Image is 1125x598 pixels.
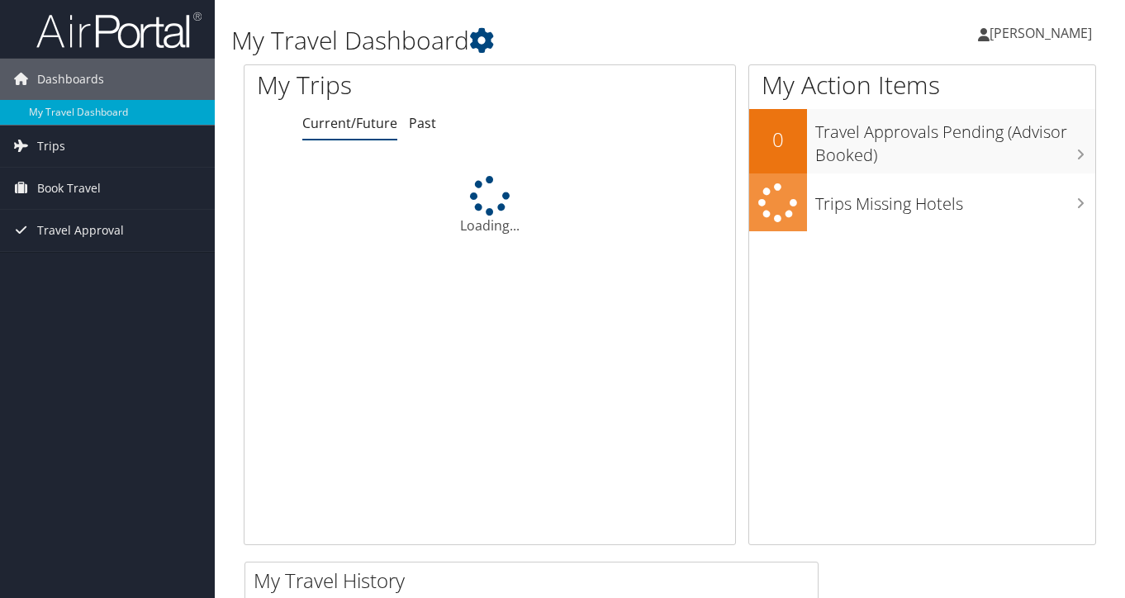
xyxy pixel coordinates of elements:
[257,68,518,102] h1: My Trips
[749,68,1095,102] h1: My Action Items
[231,23,816,58] h1: My Travel Dashboard
[749,109,1095,173] a: 0Travel Approvals Pending (Advisor Booked)
[815,184,1095,216] h3: Trips Missing Hotels
[749,173,1095,232] a: Trips Missing Hotels
[749,126,807,154] h2: 0
[815,112,1095,167] h3: Travel Approvals Pending (Advisor Booked)
[36,11,202,50] img: airportal-logo.png
[254,567,818,595] h2: My Travel History
[978,8,1108,58] a: [PERSON_NAME]
[244,176,735,235] div: Loading...
[302,114,397,132] a: Current/Future
[37,168,101,209] span: Book Travel
[37,59,104,100] span: Dashboards
[990,24,1092,42] span: [PERSON_NAME]
[37,126,65,167] span: Trips
[37,210,124,251] span: Travel Approval
[409,114,436,132] a: Past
